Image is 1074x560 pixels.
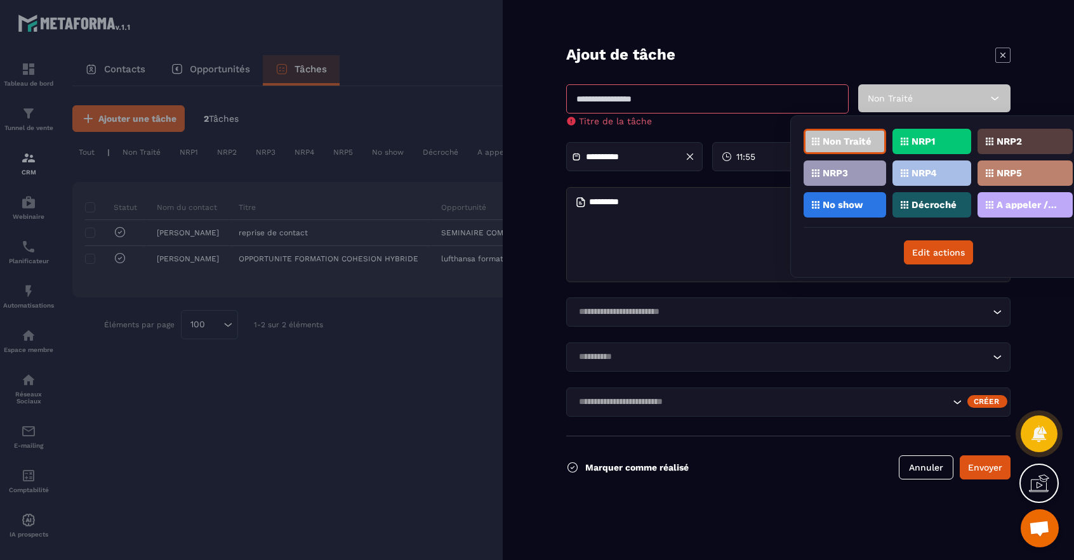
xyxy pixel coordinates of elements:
[912,137,935,146] p: NRP1
[912,169,937,178] p: NRP4
[566,342,1011,372] div: Search for option
[823,200,863,209] p: No show
[566,387,1011,417] div: Search for option
[574,350,990,364] input: Search for option
[823,169,848,178] p: NRP3
[1021,509,1059,547] a: Ouvrir le chat
[736,150,755,163] span: 11:55
[566,297,1011,327] div: Search for option
[574,395,950,409] input: Search for option
[997,200,1058,209] p: A appeler / A rappeler
[899,455,953,479] button: Annuler
[566,44,675,65] p: Ajout de tâche
[574,305,990,319] input: Search for option
[868,93,913,103] span: Non Traité
[997,137,1022,146] p: NRP2
[823,137,872,146] p: Non Traité
[579,116,652,126] span: Titre de la tâche
[912,200,957,209] p: Décroché
[904,240,973,264] button: Edit actions
[967,395,1007,408] div: Créer
[997,169,1022,178] p: NRP5
[960,455,1011,479] button: Envoyer
[585,462,689,472] p: Marquer comme réalisé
